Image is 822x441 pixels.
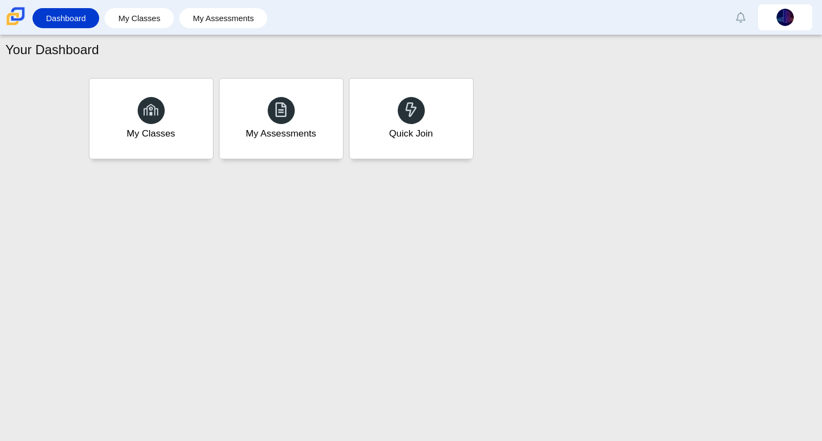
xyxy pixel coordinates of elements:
[389,127,433,140] div: Quick Join
[246,127,316,140] div: My Assessments
[185,8,262,28] a: My Assessments
[758,4,812,30] a: nishon.felker.ClfNor
[127,127,176,140] div: My Classes
[38,8,94,28] a: Dashboard
[776,9,794,26] img: nishon.felker.ClfNor
[349,78,474,159] a: Quick Join
[4,5,27,28] img: Carmen School of Science & Technology
[219,78,344,159] a: My Assessments
[110,8,169,28] a: My Classes
[89,78,213,159] a: My Classes
[4,20,27,29] a: Carmen School of Science & Technology
[729,5,753,29] a: Alerts
[5,41,99,59] h1: Your Dashboard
